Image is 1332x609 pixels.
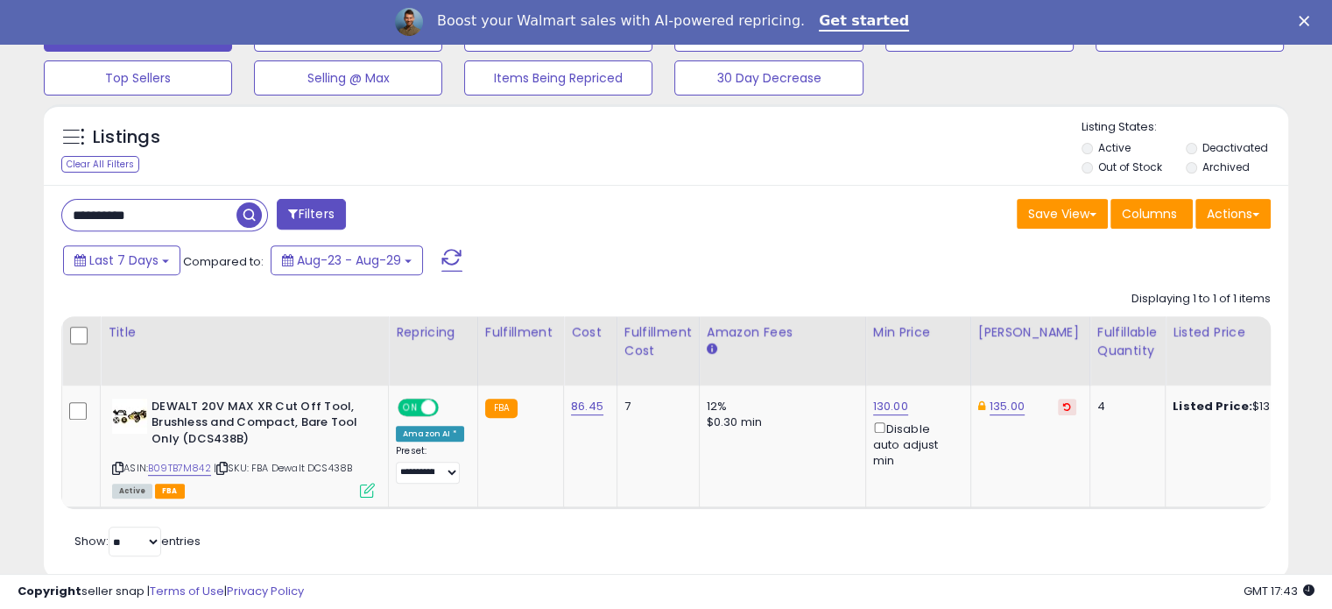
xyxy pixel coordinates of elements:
span: Show: entries [74,533,201,549]
div: $0.30 min [707,414,852,430]
label: Deactivated [1202,140,1267,155]
div: Boost your Walmart sales with AI-powered repricing. [437,12,805,30]
button: Actions [1195,199,1271,229]
span: ON [399,400,421,414]
span: Aug-23 - Aug-29 [297,251,401,269]
b: Listed Price: [1173,398,1252,414]
span: 2025-09-6 17:43 GMT [1244,583,1314,599]
a: Get started [819,12,909,32]
label: Out of Stock [1098,159,1162,174]
div: Disable auto adjust min [873,419,957,470]
b: DEWALT 20V MAX XR Cut Off Tool, Brushless and Compact, Bare Tool Only (DCS438B) [152,399,364,452]
button: Items Being Repriced [464,60,652,96]
span: Compared to: [183,253,264,270]
button: Save View [1017,199,1108,229]
div: Title [108,323,381,342]
div: seller snap | | [18,584,304,600]
div: Clear All Filters [61,156,139,173]
div: 7 [624,399,686,414]
div: ASIN: [112,399,375,496]
div: 12% [707,399,852,414]
button: Columns [1110,199,1193,229]
a: Privacy Policy [227,583,304,599]
span: All listings currently available for purchase on Amazon [112,484,152,499]
div: Fulfillable Quantity [1097,323,1158,360]
label: Active [1098,140,1131,155]
img: 415uO89BlIL._SL40_.jpg [112,399,147,434]
small: Amazon Fees. [707,342,717,358]
div: Cost [571,323,610,342]
span: | SKU: FBA Dewalt DCS438B [214,461,352,475]
div: Fulfillment Cost [624,323,692,360]
strong: Copyright [18,583,81,599]
div: $135.00 [1173,399,1318,414]
div: Fulfillment [485,323,556,342]
span: OFF [436,400,464,414]
button: Aug-23 - Aug-29 [271,245,423,275]
a: 130.00 [873,398,908,415]
a: B09TB7M842 [148,461,211,476]
span: Last 7 Days [89,251,159,269]
img: Profile image for Adrian [395,8,423,36]
label: Archived [1202,159,1249,174]
button: Last 7 Days [63,245,180,275]
button: Selling @ Max [254,60,442,96]
button: 30 Day Decrease [674,60,863,96]
div: Close [1299,16,1316,26]
div: Preset: [396,445,464,485]
span: Columns [1122,205,1177,223]
div: Min Price [873,323,963,342]
div: Repricing [396,323,470,342]
div: [PERSON_NAME] [978,323,1082,342]
a: Terms of Use [150,583,224,599]
button: Top Sellers [44,60,232,96]
div: 4 [1097,399,1152,414]
div: Amazon AI * [396,426,464,442]
div: Amazon Fees [707,323,858,342]
span: FBA [155,484,185,499]
button: Filters [277,199,345,230]
small: FBA [485,399,518,418]
div: Displaying 1 to 1 of 1 items [1131,291,1271,308]
a: 86.45 [571,398,603,415]
h5: Listings [93,125,160,150]
a: 135.00 [990,398,1025,415]
p: Listing States: [1082,119,1288,136]
div: Listed Price [1173,323,1324,342]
